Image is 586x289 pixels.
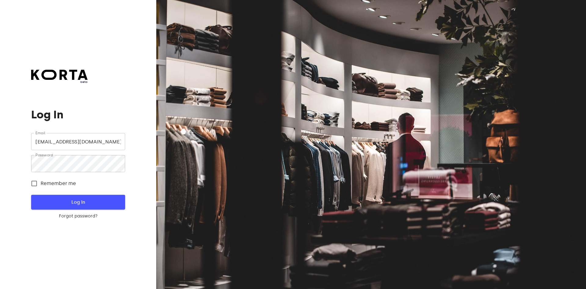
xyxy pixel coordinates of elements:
span: beta [31,80,88,84]
h1: Log In [31,109,125,121]
a: Forgot password? [31,213,125,219]
span: Remember me [41,180,76,187]
button: Log In [31,195,125,209]
a: beta [31,70,88,84]
img: Korta [31,70,88,80]
span: Log In [41,198,115,206]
